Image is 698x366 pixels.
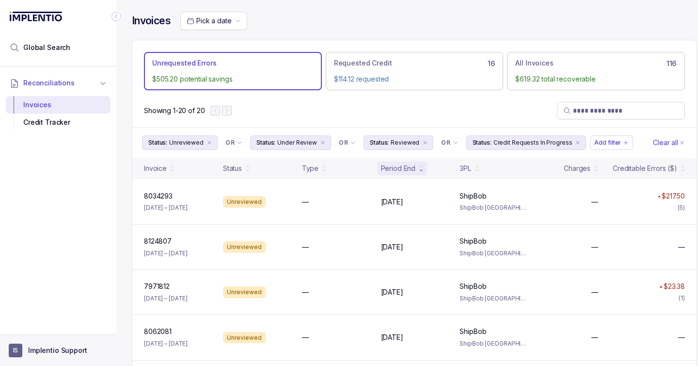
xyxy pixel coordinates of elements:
[180,12,247,30] button: Date Range Picker
[144,327,172,336] p: 8062081
[441,139,450,147] p: OR
[206,139,213,147] div: remove content
[6,94,111,133] div: Reconciliations
[515,74,677,84] p: $619.32 total recoverable
[662,191,685,201] p: $217.50
[666,60,677,67] h6: 116
[302,242,309,252] p: —
[437,136,462,150] button: Filter Chip Connector undefined
[144,339,188,349] p: [DATE] – [DATE]
[334,74,495,84] p: $114.12 requested
[381,197,403,207] p: [DATE]
[222,136,246,150] button: Filter Chip Connector undefined
[679,293,685,303] div: (1)
[488,60,495,67] h6: 16
[14,96,103,114] div: Invoices
[460,191,486,201] p: ShipBob
[466,135,587,150] button: Filter Chip Credit Requests In Progress
[142,135,218,150] button: Filter Chip Unreviewed
[225,139,235,147] p: OR
[23,43,70,52] span: Global Search
[277,138,317,148] p: Under Review
[651,135,687,150] button: Clear Filters
[111,11,122,22] div: Collapse Icon
[364,135,433,150] button: Filter Chip Reviewed
[653,138,678,148] p: Clear all
[144,236,172,246] p: 8124807
[515,58,553,68] p: All Invoices
[9,344,22,357] span: User initials
[591,333,598,342] p: —
[302,333,309,342] p: —
[659,285,662,288] img: red pointer upwards
[169,138,204,148] p: Unreviewed
[591,287,598,297] p: —
[28,346,87,355] p: Implentio Support
[460,164,471,173] div: 3PL
[223,196,266,208] div: Unreviewed
[302,197,309,207] p: —
[223,286,266,298] div: Unreviewed
[9,344,108,357] button: User initialsImplentio Support
[250,135,331,150] button: Filter Chip Under Review
[144,52,685,90] ul: Action Tab Group
[678,242,685,252] span: —
[187,16,231,26] search: Date Range Picker
[460,327,486,336] p: ShipBob
[370,138,389,148] p: Status:
[591,197,598,207] p: —
[493,138,572,148] p: Credit Requests In Progress
[381,164,416,173] div: Period End
[302,164,318,173] div: Type
[196,17,231,25] span: Pick a date
[223,241,266,253] div: Unreviewed
[144,294,188,303] p: [DATE] – [DATE]
[460,249,527,258] p: ShipBob [GEOGRAPHIC_DATA][PERSON_NAME]
[144,164,167,173] div: Invoice
[339,139,348,147] p: OR
[256,138,275,148] p: Status:
[664,282,685,291] p: $23.38
[381,242,403,252] p: [DATE]
[460,236,486,246] p: ShipBob
[460,339,527,349] p: ShipBob [GEOGRAPHIC_DATA][PERSON_NAME]
[223,164,242,173] div: Status
[319,139,327,147] div: remove content
[144,106,205,116] div: Remaining page entries
[132,14,171,28] h4: Invoices
[302,287,309,297] p: —
[144,203,188,213] p: [DATE] – [DATE]
[658,195,661,198] img: red pointer upwards
[225,139,242,147] li: Filter Chip Connector undefined
[473,138,492,148] p: Status:
[574,139,582,147] div: remove content
[23,78,75,88] span: Reconciliations
[6,72,111,94] button: Reconciliations
[391,138,419,148] p: Reviewed
[339,139,356,147] li: Filter Chip Connector undefined
[152,58,216,68] p: Unrequested Errors
[421,139,429,147] div: remove content
[381,287,403,297] p: [DATE]
[223,332,266,344] div: Unreviewed
[144,249,188,258] p: [DATE] – [DATE]
[678,203,685,213] div: (5)
[460,282,486,291] p: ShipBob
[460,203,527,213] p: ShipBob [GEOGRAPHIC_DATA][PERSON_NAME]
[441,139,458,147] li: Filter Chip Connector undefined
[594,138,621,148] p: Add filter
[334,58,392,68] p: Requested Credit
[678,333,685,342] span: —
[335,136,360,150] button: Filter Chip Connector undefined
[152,74,314,84] p: $505.20 potential savings
[460,294,527,303] p: ShipBob [GEOGRAPHIC_DATA][PERSON_NAME]
[144,106,205,116] p: Showing 1-20 of 20
[591,242,598,252] p: —
[590,135,633,150] button: Filter Chip Add filter
[144,282,170,291] p: 7971812
[144,191,173,201] p: 8034293
[564,164,590,173] div: Charges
